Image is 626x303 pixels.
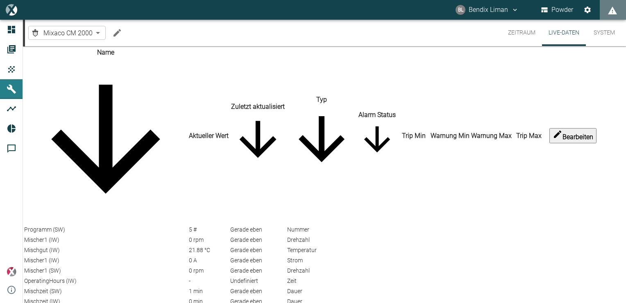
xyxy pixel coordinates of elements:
span: sort-time [230,161,286,169]
a: Mixaco CM 2000 [30,28,93,38]
td: Mischzeit (SW) [24,287,188,296]
div: 21.875 °C [189,246,229,255]
td: Drehzahl [287,235,356,245]
div: 18.9.2025, 14:05:39 [230,256,286,265]
td: Strom [287,256,356,265]
div: 1 min [189,287,229,296]
td: Mischer1 (IW) [24,235,188,245]
button: Powder [540,2,575,17]
th: Zuletzt aktualisiert [230,47,286,224]
img: Xplore Logo [7,267,16,277]
button: Einstellungen [580,2,595,17]
span: sort-type [287,168,356,175]
td: Undefiniert [230,276,286,286]
div: 0 rpm [189,236,229,244]
td: Zeit [287,276,356,286]
th: Alarm Status [357,47,397,224]
button: Machine bearbeiten [109,25,125,41]
div: 0 rpm [189,266,229,275]
img: logo [6,4,17,15]
button: bendix.liman@kansaihelios-cws.de [454,2,520,17]
div: BL [456,5,465,15]
span: sort-name [24,215,187,223]
button: System [586,20,623,46]
td: Programm (SW) [24,225,188,234]
th: Warnung Max [471,47,512,224]
td: Drehzahl [287,266,356,275]
td: Mischer1 (IW) [24,256,188,265]
td: Temperatur [287,246,356,255]
td: Nummer [287,225,356,234]
th: Trip Max [513,47,544,224]
div: - [189,277,229,285]
td: Mischer1 (SW) [24,266,188,275]
td: OperatingHours (IW) [24,276,188,286]
div: 18.9.2025, 14:05:39 [230,225,286,234]
div: 5 # [189,225,229,234]
td: Mischgut (IW) [24,246,188,255]
th: Trip Min [398,47,429,224]
div: 18.9.2025, 14:05:39 [230,236,286,244]
div: 18.9.2025, 14:05:39 [230,266,286,275]
th: Aktueller Wert [188,47,229,224]
th: Typ [287,47,356,224]
span: sort-status [358,153,397,161]
td: Dauer [287,287,356,296]
span: Mixaco CM 2000 [43,28,93,38]
th: Name [24,47,188,224]
div: 18.9.2025, 14:05:39 [230,287,286,296]
div: 18.9.2025, 14:05:39 [230,246,286,255]
button: Live-Daten [542,20,586,46]
button: edit-alarms [549,128,597,143]
th: Warnung Min [430,47,470,224]
div: 0 A [189,256,229,265]
button: Zeitraum [501,20,542,46]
